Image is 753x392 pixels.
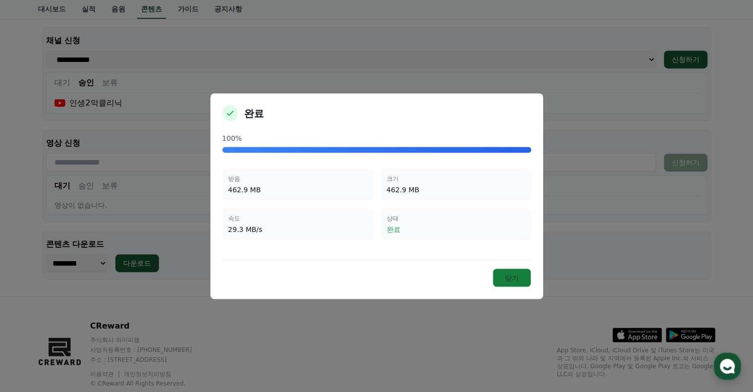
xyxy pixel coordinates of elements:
[228,184,367,194] div: 462.9 MB
[493,268,531,287] button: 닫기
[3,310,65,335] a: 홈
[228,214,367,222] div: 속도
[210,93,543,299] div: modal
[228,174,367,182] div: 받음
[387,214,525,222] div: 상태
[244,106,264,120] h2: 완료
[387,174,525,182] div: 크기
[31,325,37,333] span: 홈
[91,325,102,333] span: 대화
[153,325,165,333] span: 설정
[387,224,525,234] div: 완료
[228,224,367,234] div: 29.3 MB/s
[65,310,128,335] a: 대화
[387,184,525,194] div: 462.9 MB
[128,310,190,335] a: 설정
[222,133,242,143] span: 100%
